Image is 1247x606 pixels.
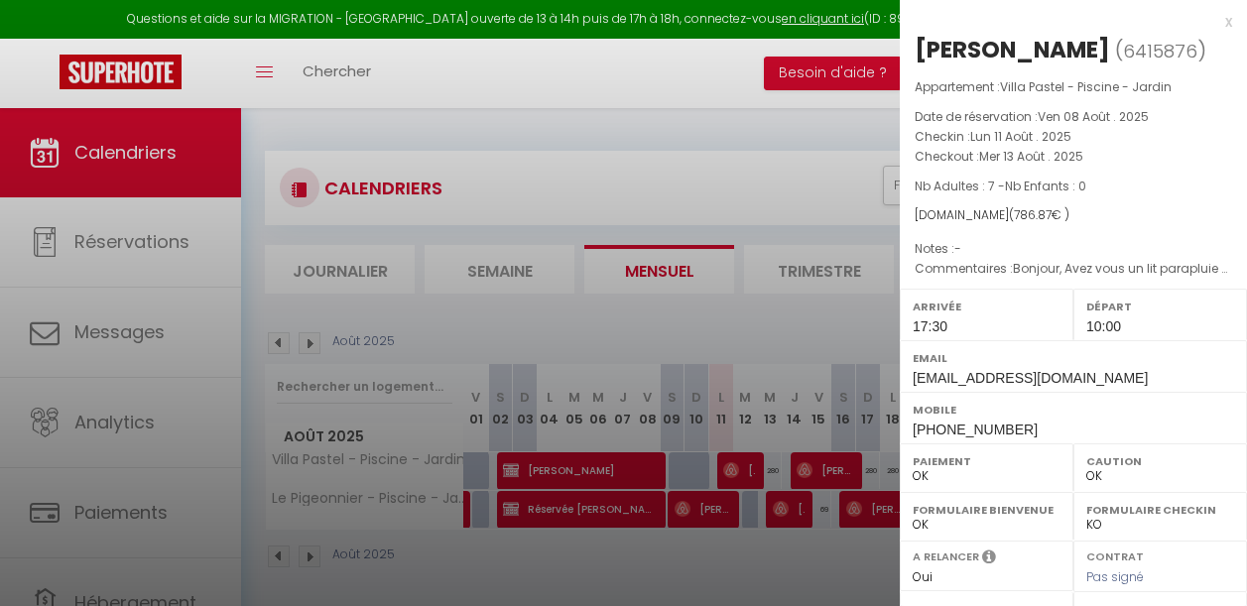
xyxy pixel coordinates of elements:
iframe: LiveChat chat widget [1164,523,1247,606]
label: Formulaire Checkin [1086,500,1234,520]
span: - [954,240,961,257]
span: 10:00 [1086,318,1121,334]
label: Arrivée [913,297,1060,316]
label: Email [913,348,1234,368]
p: Checkin : [915,127,1232,147]
span: [EMAIL_ADDRESS][DOMAIN_NAME] [913,370,1148,386]
span: Lun 11 Août . 2025 [970,128,1071,145]
label: Formulaire Bienvenue [913,500,1060,520]
span: ( € ) [1009,206,1069,223]
label: Contrat [1086,548,1144,561]
p: Commentaires : [915,259,1232,279]
label: Départ [1086,297,1234,316]
p: Notes : [915,239,1232,259]
p: Date de réservation : [915,107,1232,127]
span: Villa Pastel - Piscine - Jardin [1000,78,1172,95]
label: A relancer [913,548,979,565]
span: Nb Adultes : 7 - [915,178,1086,194]
p: Appartement : [915,77,1232,97]
p: Checkout : [915,147,1232,167]
span: ( ) [1115,37,1206,64]
i: Sélectionner OUI si vous souhaiter envoyer les séquences de messages post-checkout [982,548,996,570]
span: Mer 13 Août . 2025 [979,148,1083,165]
span: 6415876 [1123,39,1197,63]
span: Nb Enfants : 0 [1005,178,1086,194]
label: Caution [1086,451,1234,471]
label: Mobile [913,400,1234,420]
span: 17:30 [913,318,947,334]
label: Paiement [913,451,1060,471]
span: Pas signé [1086,568,1144,585]
span: Ven 08 Août . 2025 [1038,108,1149,125]
span: 786.87 [1014,206,1052,223]
span: [PHONE_NUMBER] [913,422,1038,437]
div: [DOMAIN_NAME] [915,206,1232,225]
div: [PERSON_NAME] [915,34,1110,65]
div: x [900,10,1232,34]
